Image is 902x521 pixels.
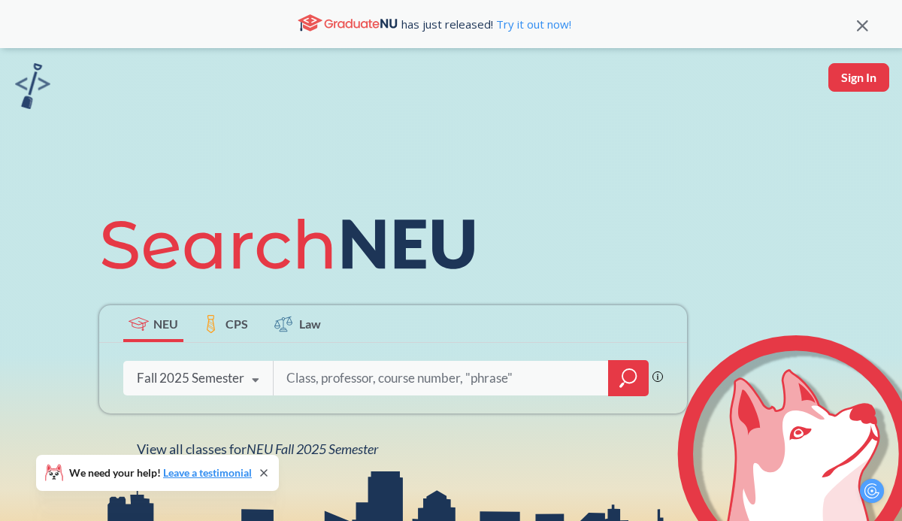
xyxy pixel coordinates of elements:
[299,315,321,332] span: Law
[15,63,50,109] img: sandbox logo
[493,17,571,32] a: Try it out now!
[225,315,248,332] span: CPS
[828,63,889,92] button: Sign In
[608,360,649,396] div: magnifying glass
[15,63,50,114] a: sandbox logo
[401,16,571,32] span: has just released!
[163,466,252,479] a: Leave a testimonial
[137,441,378,457] span: View all classes for
[619,368,637,389] svg: magnifying glass
[247,441,378,457] span: NEU Fall 2025 Semester
[153,315,178,332] span: NEU
[285,362,598,394] input: Class, professor, course number, "phrase"
[69,468,252,478] span: We need your help!
[137,370,244,386] div: Fall 2025 Semester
